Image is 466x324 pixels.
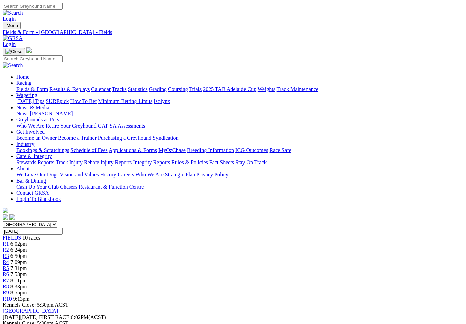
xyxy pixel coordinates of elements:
[39,314,106,320] span: 6:02PM(ACST)
[3,247,9,253] a: R2
[258,86,275,92] a: Weights
[10,271,27,277] span: 7:53pm
[3,253,9,259] a: R3
[10,265,27,271] span: 7:31pm
[16,178,46,184] a: Bar & Dining
[16,184,463,190] div: Bar & Dining
[209,159,234,165] a: Fact Sheets
[3,278,9,283] a: R7
[70,147,107,153] a: Schedule of Fees
[165,172,195,177] a: Strategic Plan
[3,3,63,10] input: Search
[235,147,268,153] a: ICG Outcomes
[3,302,68,308] span: Kennels Close: 5:30pm ACST
[3,290,9,296] a: R9
[235,159,267,165] a: Stay On Track
[16,153,52,159] a: Care & Integrity
[30,111,73,116] a: [PERSON_NAME]
[3,314,20,320] span: [DATE]
[3,35,23,41] img: GRSA
[168,86,188,92] a: Coursing
[16,123,44,129] a: Who We Are
[46,98,69,104] a: SUREpick
[3,271,9,277] a: R6
[16,166,30,171] a: About
[16,172,58,177] a: We Love Our Dogs
[16,159,463,166] div: Care & Integrity
[149,86,167,92] a: Grading
[16,111,463,117] div: News & Media
[269,147,291,153] a: Race Safe
[60,172,99,177] a: Vision and Values
[13,296,30,302] span: 9:13pm
[187,147,234,153] a: Breeding Information
[16,196,61,202] a: Login To Blackbook
[3,259,9,265] a: R4
[3,29,463,35] a: Fields & Form - [GEOGRAPHIC_DATA] - Fields
[3,296,12,302] a: R10
[189,86,202,92] a: Trials
[16,80,31,86] a: Racing
[158,147,186,153] a: MyOzChase
[109,147,157,153] a: Applications & Forms
[16,184,59,190] a: Cash Up Your Club
[203,86,256,92] a: 2025 TAB Adelaide Cup
[3,16,16,22] a: Login
[16,141,34,147] a: Industry
[100,159,132,165] a: Injury Reports
[98,98,152,104] a: Minimum Betting Limits
[70,98,97,104] a: How To Bet
[3,284,9,289] a: R8
[3,235,21,241] a: FIELDS
[3,48,25,55] button: Toggle navigation
[3,265,9,271] a: R5
[7,23,18,28] span: Menu
[10,247,27,253] span: 6:24pm
[16,98,463,104] div: Wagering
[58,135,97,141] a: Become a Trainer
[16,111,28,116] a: News
[112,86,127,92] a: Tracks
[16,135,57,141] a: Become an Owner
[16,104,49,110] a: News & Media
[3,41,16,47] a: Login
[196,172,228,177] a: Privacy Policy
[10,290,27,296] span: 8:55pm
[16,74,29,80] a: Home
[10,253,27,259] span: 6:50pm
[10,278,27,283] span: 8:11pm
[16,98,44,104] a: [DATE] Tips
[154,98,170,104] a: Isolynx
[16,129,45,135] a: Get Involved
[171,159,208,165] a: Rules & Policies
[56,159,99,165] a: Track Injury Rebate
[60,184,144,190] a: Chasers Restaurant & Function Centre
[16,190,49,196] a: Contact GRSA
[98,123,145,129] a: GAP SA Assessments
[133,159,170,165] a: Integrity Reports
[3,314,38,320] span: [DATE]
[5,49,22,54] img: Close
[22,235,40,241] span: 10 races
[3,55,63,62] input: Search
[118,172,134,177] a: Careers
[153,135,178,141] a: Syndication
[10,284,27,289] span: 8:33pm
[16,147,463,153] div: Industry
[3,308,58,314] a: [GEOGRAPHIC_DATA]
[3,241,9,247] a: R1
[277,86,318,92] a: Track Maintenance
[91,86,111,92] a: Calendar
[3,10,23,16] img: Search
[10,259,27,265] span: 7:09pm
